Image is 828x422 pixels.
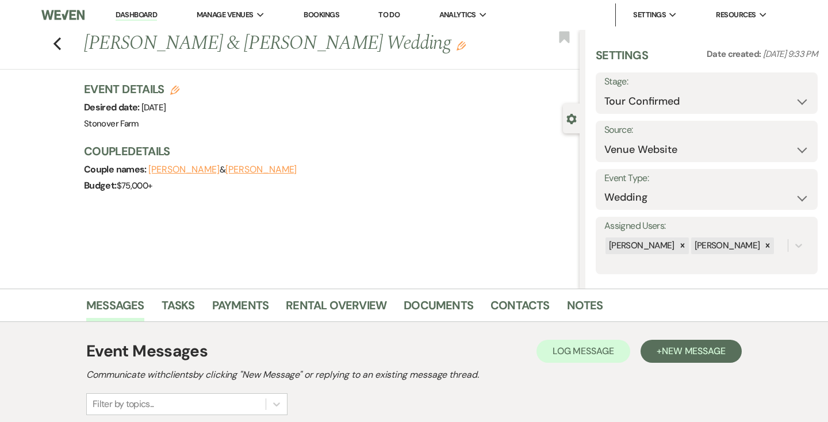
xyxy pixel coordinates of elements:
[567,296,603,321] a: Notes
[117,180,152,191] span: $75,000+
[536,340,630,363] button: Log Message
[553,345,614,357] span: Log Message
[116,10,157,21] a: Dashboard
[439,9,476,21] span: Analytics
[84,30,476,57] h1: [PERSON_NAME] & [PERSON_NAME] Wedding
[304,10,339,20] a: Bookings
[148,164,297,175] span: &
[84,163,148,175] span: Couple names:
[141,102,166,113] span: [DATE]
[84,118,139,129] span: Stonover Farm
[93,397,154,411] div: Filter by topics...
[763,48,818,60] span: [DATE] 9:33 PM
[490,296,550,321] a: Contacts
[716,9,756,21] span: Resources
[84,179,117,191] span: Budget:
[641,340,742,363] button: +New Message
[41,3,85,27] img: Weven Logo
[596,47,648,72] h3: Settings
[604,74,809,90] label: Stage:
[566,113,577,124] button: Close lead details
[633,9,666,21] span: Settings
[86,296,144,321] a: Messages
[197,9,254,21] span: Manage Venues
[378,10,400,20] a: To Do
[691,237,762,254] div: [PERSON_NAME]
[457,40,466,51] button: Edit
[148,165,220,174] button: [PERSON_NAME]
[84,81,179,97] h3: Event Details
[604,218,809,235] label: Assigned Users:
[212,296,269,321] a: Payments
[162,296,195,321] a: Tasks
[84,143,568,159] h3: Couple Details
[604,122,809,139] label: Source:
[225,165,297,174] button: [PERSON_NAME]
[86,339,208,363] h1: Event Messages
[404,296,473,321] a: Documents
[286,296,386,321] a: Rental Overview
[707,48,763,60] span: Date created:
[604,170,809,187] label: Event Type:
[86,368,742,382] h2: Communicate with clients by clicking "New Message" or replying to an existing message thread.
[662,345,726,357] span: New Message
[605,237,676,254] div: [PERSON_NAME]
[84,101,141,113] span: Desired date:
